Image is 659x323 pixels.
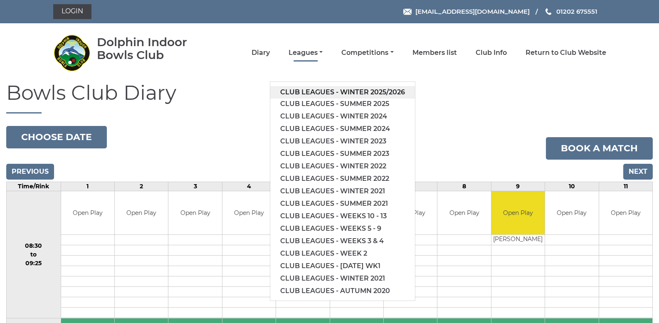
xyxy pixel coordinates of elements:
[53,34,91,72] img: Dolphin Indoor Bowls Club
[97,36,211,62] div: Dolphin Indoor Bowls Club
[115,191,168,235] td: Open Play
[545,8,551,15] img: Phone us
[270,285,415,297] a: Club leagues - Autumn 2020
[252,48,270,57] a: Diary
[476,48,507,57] a: Club Info
[53,4,91,19] a: Login
[6,164,54,180] input: Previous
[168,191,222,235] td: Open Play
[270,123,415,135] a: Club leagues - Summer 2024
[270,98,415,110] a: Club leagues - Summer 2025
[556,7,597,15] span: 01202 675551
[270,235,415,247] a: Club leagues - Weeks 3 & 4
[270,272,415,285] a: Club leagues - Winter 2021
[270,135,415,148] a: Club leagues - Winter 2023
[61,191,114,235] td: Open Play
[6,82,653,113] h1: Bowls Club Diary
[270,148,415,160] a: Club leagues - Summer 2023
[544,7,597,16] a: Phone us 01202 675551
[61,182,114,191] td: 1
[546,137,653,160] a: Book a match
[270,222,415,235] a: Club leagues - Weeks 5 - 9
[7,191,61,318] td: 08:30 to 09:25
[491,182,545,191] td: 9
[403,9,412,15] img: Email
[545,182,599,191] td: 10
[341,48,393,57] a: Competitions
[545,191,598,235] td: Open Play
[222,191,276,235] td: Open Play
[599,191,652,235] td: Open Play
[437,182,491,191] td: 8
[415,7,530,15] span: [EMAIL_ADDRESS][DOMAIN_NAME]
[270,210,415,222] a: Club leagues - Weeks 10 - 13
[289,48,323,57] a: Leagues
[526,48,606,57] a: Return to Club Website
[115,182,168,191] td: 2
[403,7,530,16] a: Email [EMAIL_ADDRESS][DOMAIN_NAME]
[270,173,415,185] a: Club leagues - Summer 2022
[270,86,415,99] a: Club leagues - Winter 2025/2026
[270,160,415,173] a: Club leagues - Winter 2022
[623,164,653,180] input: Next
[412,48,457,57] a: Members list
[270,260,415,272] a: Club leagues - [DATE] wk1
[270,197,415,210] a: Club leagues - Summer 2021
[491,235,545,245] td: [PERSON_NAME]
[6,126,107,148] button: Choose date
[270,81,415,301] ul: Leagues
[270,185,415,197] a: Club leagues - Winter 2021
[491,191,545,235] td: Open Play
[7,182,61,191] td: Time/Rink
[222,182,276,191] td: 4
[437,191,491,235] td: Open Play
[270,110,415,123] a: Club leagues - Winter 2024
[599,182,652,191] td: 11
[168,182,222,191] td: 3
[270,247,415,260] a: Club leagues - Week 2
